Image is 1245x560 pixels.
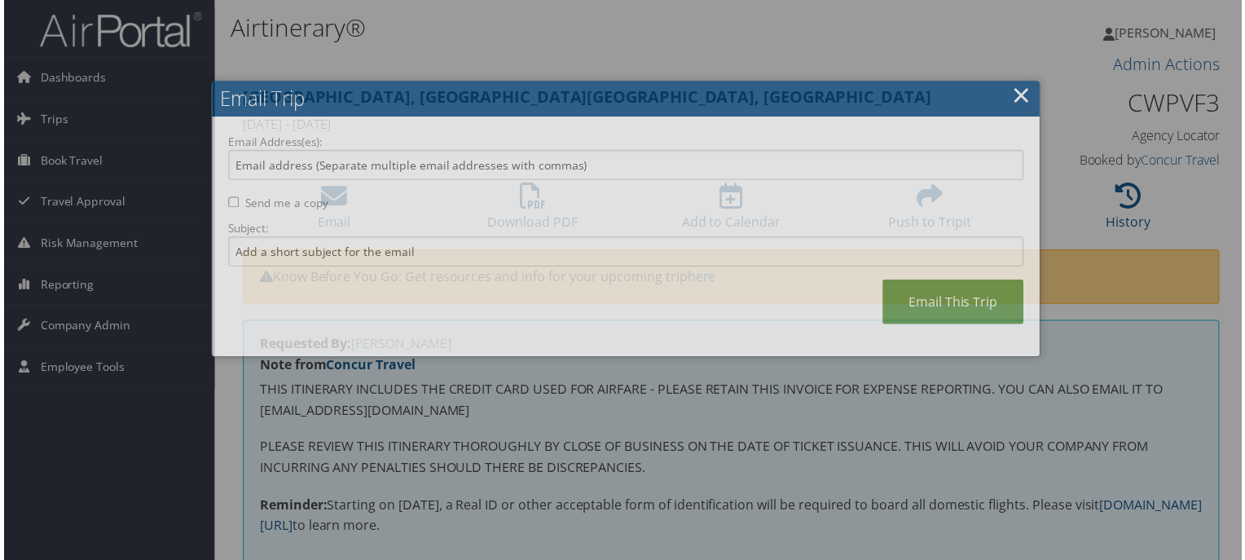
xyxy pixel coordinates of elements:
a: Email This Trip [884,281,1026,326]
label: Email Address(es): [226,134,1026,151]
a: × [1014,79,1033,112]
h2: Email Trip [209,82,1042,117]
label: Send me a copy [243,196,326,213]
input: Email address (Separate multiple email addresses with commas) [226,151,1026,181]
input: Add a short subject for the email [226,238,1026,268]
label: Subject: [226,222,1026,238]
